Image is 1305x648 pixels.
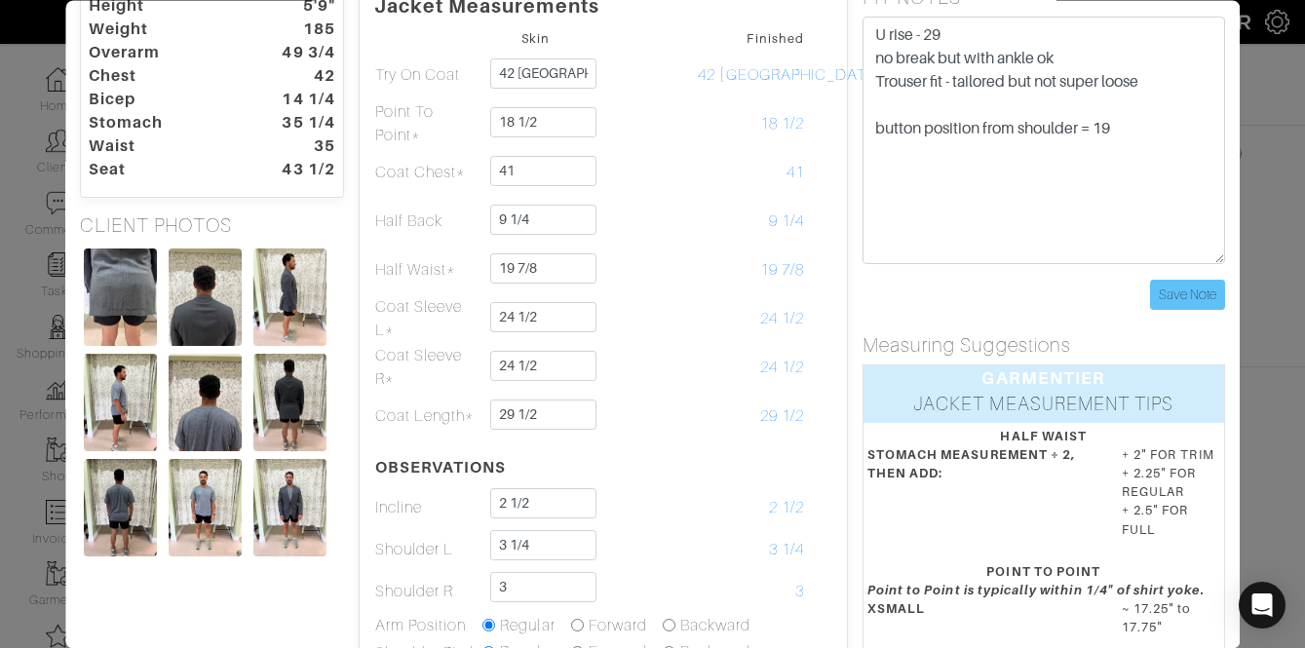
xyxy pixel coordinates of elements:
div: GARMENTIER [864,365,1224,391]
textarea: U rise - 29 no break but with ankle ok Trouser fit - tailored but not super loose button position... [863,17,1225,264]
dt: XSMALL [853,600,1107,645]
h5: Measuring Suggestions [863,333,1225,357]
img: p2KKhyWryX2rTPx49UWAPdwP [84,459,157,556]
span: 3 [795,584,804,601]
dd: ~ 17.25" to 17.75" [1107,600,1235,637]
span: 24 1/2 [760,310,804,327]
td: Coat Sleeve R* [374,343,482,392]
dt: Overarm [74,41,258,64]
img: nNcFsza8E33P8DT1BRFS92Pf [253,248,326,346]
td: Try On Coat [374,51,482,99]
small: Skin [521,31,550,46]
span: 41 [787,164,804,181]
td: Coat Sleeve L* [374,294,482,343]
span: 2 1/2 [769,500,804,517]
dt: 14 1/4 [258,88,350,111]
span: 9 1/4 [769,212,804,230]
dt: Bicep [74,88,258,111]
img: xvWMsuBweQVPKT7CMryQ8Qve [169,248,242,346]
label: Forward [589,614,647,637]
dt: 185 [258,18,350,41]
span: 3 1/4 [769,542,804,559]
small: Finished [748,31,804,46]
img: p69efJrr5WYeUvv2WfyqikFd [84,354,157,451]
dt: 35 1/4 [258,111,350,134]
dd: + 2" FOR TRIM + 2.25" FOR REGULAR + 2.5" FOR FULL [1107,445,1235,539]
th: OBSERVATIONS [374,440,482,487]
td: Coat Chest* [374,148,482,197]
span: 18 1/2 [760,115,804,133]
dt: Chest [74,64,258,88]
img: 29vZbV5nB78i3AFFnFA6bpQS [169,354,242,451]
img: qGTTouEXfQ1T27ddSEk2ibgX [253,459,326,556]
label: Regular [501,614,556,637]
img: Zjboz24AwfBxXkRiHUbtuTws [253,354,326,451]
div: Open Intercom Messenger [1239,582,1286,629]
span: 29 1/2 [760,407,804,425]
span: 19 7/8 [760,261,804,279]
img: BQ3tSfk3X9dSMpzTxotdz6Vw [169,459,242,556]
td: Half Back [374,197,482,246]
dt: 43 1/2 [258,158,350,181]
td: Point To Point* [374,99,482,148]
input: Save Note [1150,280,1225,310]
td: Coat Length* [374,392,482,440]
dt: Stomach [74,111,258,134]
label: Backward [681,614,751,637]
em: Point to Point is typically within 1/4" of shirt yoke. [867,584,1205,598]
div: HALF WAIST [867,427,1220,445]
dt: STOMACH MEASUREMENT ÷ 2, THEN ADD: [853,445,1107,547]
dt: 42 [258,64,350,88]
dt: Seat [74,158,258,181]
span: 42 [GEOGRAPHIC_DATA] [699,66,883,84]
td: Incline [374,487,482,529]
span: 24 1/2 [760,359,804,376]
td: Arm Position [374,613,482,640]
dt: 49 3/4 [258,41,350,64]
div: JACKET MEASUREMENT TIPS [864,391,1224,423]
img: SgEefn7AiAVgmTKJoyxZJ5kz [84,248,157,346]
div: POINT TO POINT [867,562,1220,581]
td: Shoulder R [374,571,482,613]
dt: 35 [258,134,350,158]
h5: CLIENT PHOTOS [80,213,344,237]
dt: Weight [74,18,258,41]
td: Half Waist* [374,246,482,294]
td: Shoulder L [374,529,482,571]
dt: Waist [74,134,258,158]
